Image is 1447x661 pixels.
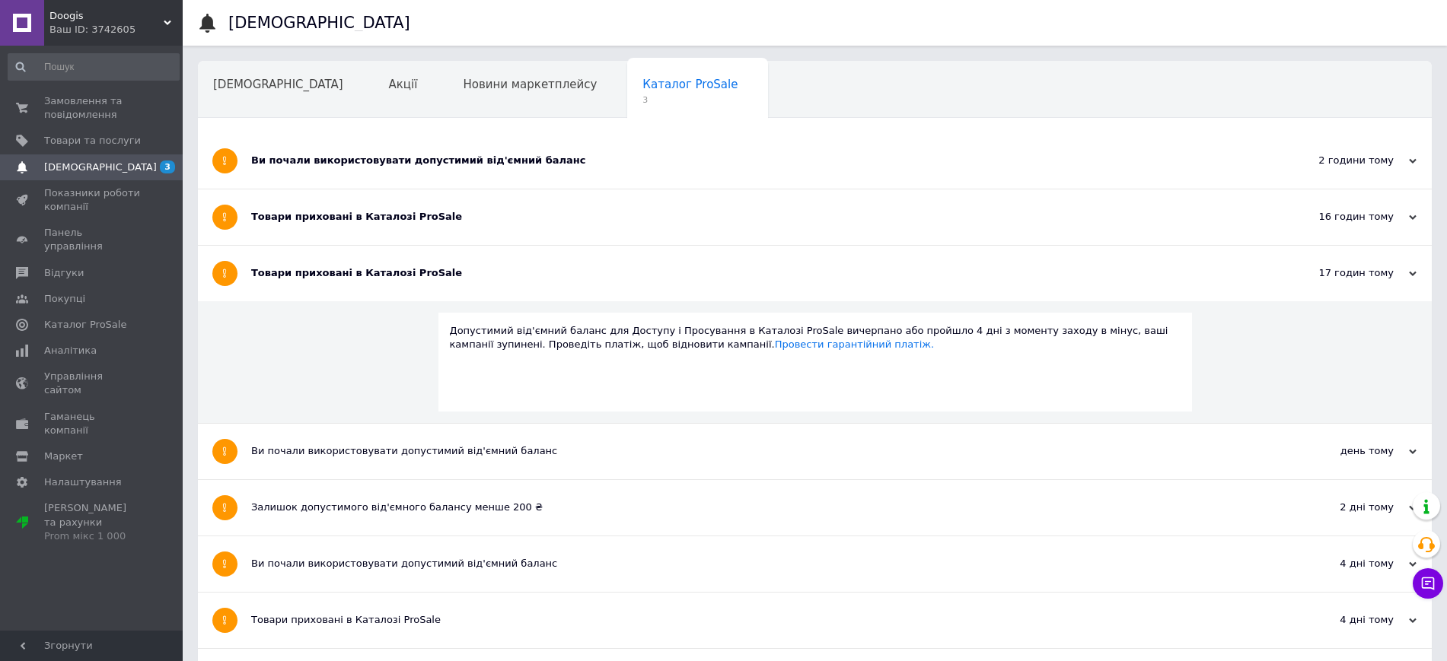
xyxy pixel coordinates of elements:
div: Допустимий від'ємний баланс для Доступу і Просування в Каталозі ProSale вичерпано або пройшло 4 д... [450,324,1181,351]
div: Товари приховані в Каталозі ProSale [251,266,1264,280]
span: Показники роботи компанії [44,186,141,214]
div: Ваш ID: 3742605 [49,23,183,37]
span: [PERSON_NAME] та рахунки [44,501,141,543]
span: Відгуки [44,266,84,280]
div: 4 дні тому [1264,557,1417,570]
span: Новини маркетплейсу [463,78,597,91]
input: Пошук [8,53,180,81]
div: 2 дні тому [1264,501,1417,514]
div: Prom мікс 1 000 [44,529,141,543]
span: 3 [642,94,738,106]
span: Аналітика [44,344,97,358]
span: Каталог ProSale [642,78,738,91]
div: Ви почали використовувати допустимий від'ємний баланс [251,444,1264,458]
span: Панель управління [44,226,141,253]
span: Doogis [49,9,164,23]
span: [DEMOGRAPHIC_DATA] [44,160,157,174]
h1: [DEMOGRAPHIC_DATA] [228,14,410,32]
div: 4 дні тому [1264,613,1417,627]
button: Чат з покупцем [1413,568,1443,599]
span: Маркет [44,450,83,463]
span: Акції [389,78,418,91]
span: [DEMOGRAPHIC_DATA] [213,78,343,91]
div: Залишок допустимого від'ємного балансу менше 200 ₴ [251,501,1264,514]
div: Товари приховані в Каталозі ProSale [251,613,1264,627]
span: Управління сайтом [44,370,141,397]
div: 16 годин тому [1264,210,1417,224]
div: Ви почали використовувати допустимий від'ємний баланс [251,557,1264,570]
span: Товари та послуги [44,134,141,148]
span: Покупці [44,292,85,306]
div: 17 годин тому [1264,266,1417,280]
span: Налаштування [44,475,122,489]
div: Товари приховані в Каталозі ProSale [251,210,1264,224]
div: 2 години тому [1264,154,1417,167]
div: день тому [1264,444,1417,458]
span: Гаманець компанії [44,410,141,437]
div: Ви почали використовувати допустимий від'ємний баланс [251,154,1264,167]
span: Замовлення та повідомлення [44,94,141,122]
span: 3 [160,160,175,173]
span: Каталог ProSale [44,318,126,332]
a: Провести гарантійний платіж. [775,338,934,350]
